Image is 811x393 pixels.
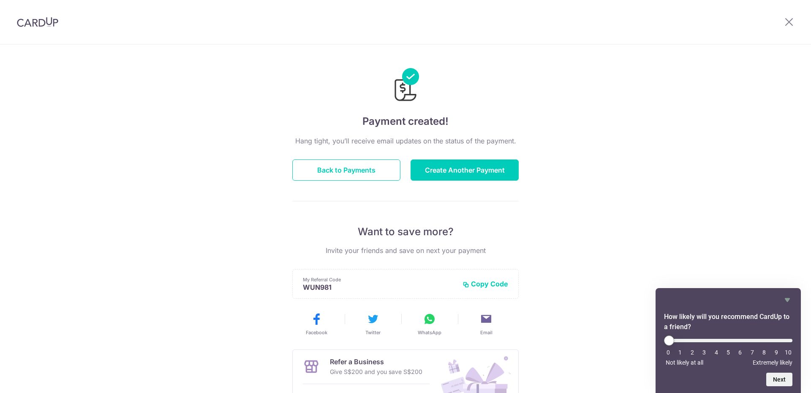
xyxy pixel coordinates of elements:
p: Invite your friends and save on next your payment [292,245,519,256]
span: Not likely at all [666,359,703,366]
button: Twitter [348,312,398,336]
p: My Referral Code [303,276,456,283]
button: Back to Payments [292,159,400,181]
h4: Payment created! [292,114,519,129]
img: Payments [392,68,419,104]
p: Want to save more? [292,225,519,239]
div: How likely will you recommend CardUp to a friend? Select an option from 0 to 10, with 0 being Not... [664,295,792,386]
button: Create Another Payment [411,159,519,181]
span: WhatsApp [418,329,441,336]
span: Twitter [365,329,381,336]
li: 8 [760,349,768,356]
p: Hang tight, you’ll receive email updates on the status of the payment. [292,136,519,146]
li: 3 [700,349,708,356]
button: Copy Code [463,280,508,288]
h2: How likely will you recommend CardUp to a friend? Select an option from 0 to 10, with 0 being Not... [664,312,792,332]
li: 9 [772,349,781,356]
button: Email [461,312,511,336]
img: CardUp [17,17,58,27]
li: 5 [724,349,732,356]
p: Refer a Business [330,357,422,367]
button: Hide survey [782,295,792,305]
span: Facebook [306,329,327,336]
p: Give S$200 and you save S$200 [330,367,422,377]
span: Email [480,329,493,336]
li: 2 [688,349,697,356]
li: 1 [676,349,684,356]
li: 4 [712,349,721,356]
li: 6 [736,349,744,356]
div: How likely will you recommend CardUp to a friend? Select an option from 0 to 10, with 0 being Not... [664,335,792,366]
button: Next question [766,373,792,386]
button: Facebook [291,312,341,336]
p: WUN981 [303,283,456,291]
span: Extremely likely [753,359,792,366]
li: 10 [784,349,792,356]
button: WhatsApp [405,312,454,336]
li: 0 [664,349,672,356]
li: 7 [748,349,757,356]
